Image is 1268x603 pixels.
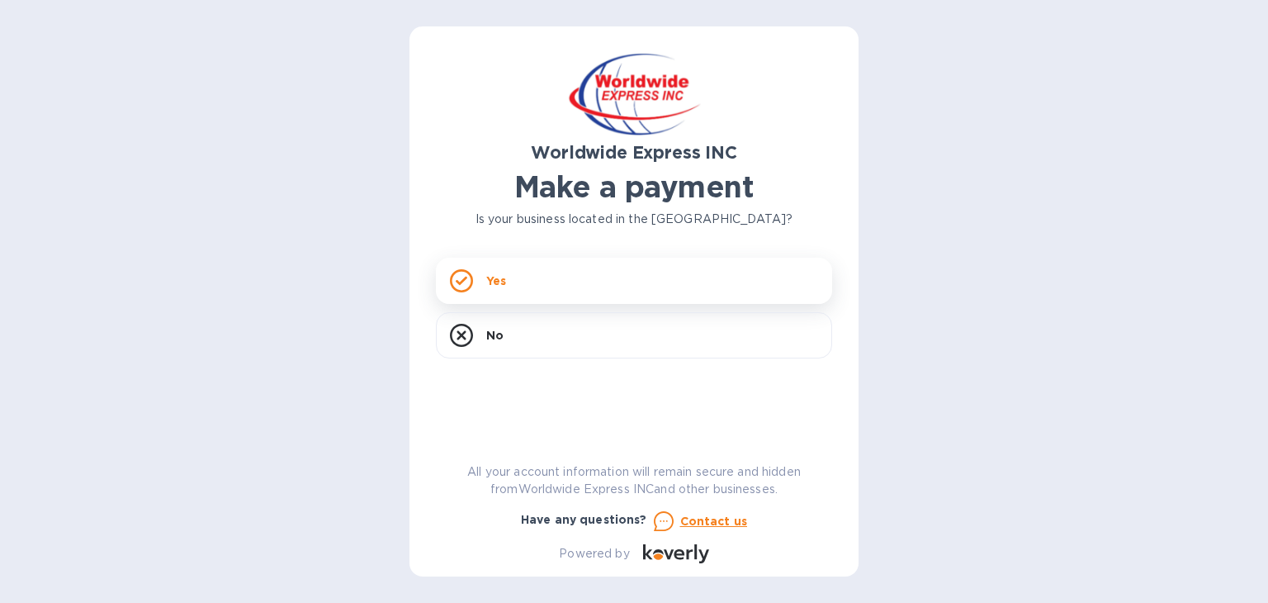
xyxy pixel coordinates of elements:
[521,513,647,526] b: Have any questions?
[436,463,832,498] p: All your account information will remain secure and hidden from Worldwide Express INC and other b...
[436,211,832,228] p: Is your business located in the [GEOGRAPHIC_DATA]?
[680,515,748,528] u: Contact us
[486,327,504,344] p: No
[559,545,629,563] p: Powered by
[486,273,506,289] p: Yes
[436,169,832,204] h1: Make a payment
[531,142,736,163] b: Worldwide Express INC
